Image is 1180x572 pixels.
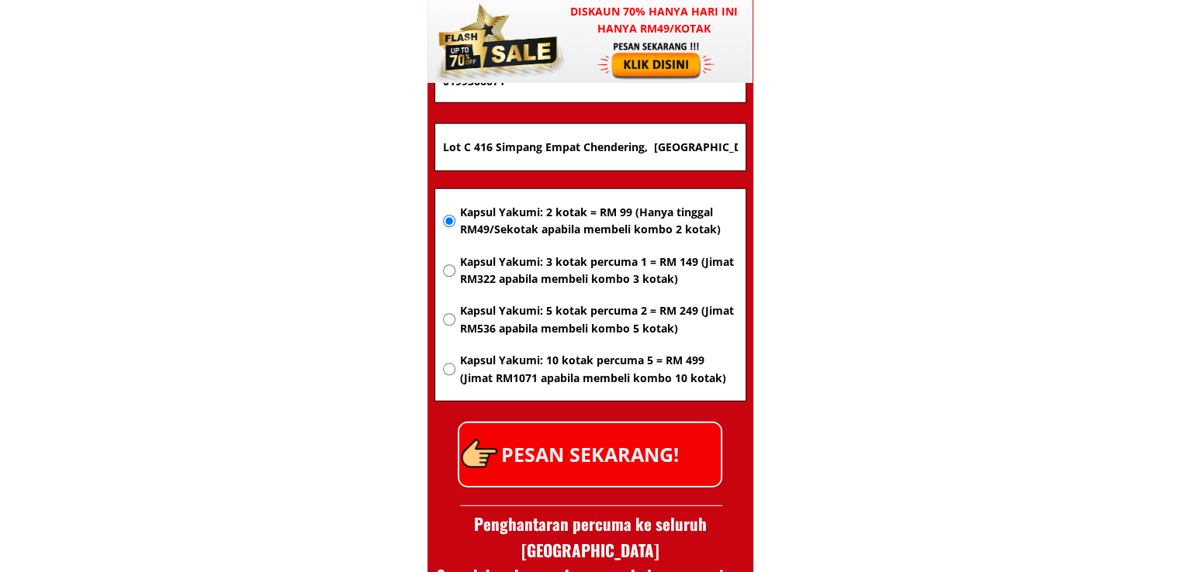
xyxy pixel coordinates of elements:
h3: Diskaun 70% hanya hari ini hanya RM49/kotak [555,3,753,38]
span: Kapsul Yakumi: 2 kotak = RM 99 (Hanya tinggal RM49/Sekotak apabila membeli kombo 2 kotak) [459,204,737,239]
p: PESAN SEKARANG! [459,423,721,486]
span: Kapsul Yakumi: 10 kotak percuma 5 = RM 499 (Jimat RM1071 apabila membeli kombo 10 kotak) [459,352,737,387]
span: Kapsul Yakumi: 3 kotak percuma 1 = RM 149 (Jimat RM322 apabila membeli kombo 3 kotak) [459,253,737,288]
input: Alamat [439,124,742,171]
span: Kapsul Yakumi: 5 kotak percuma 2 = RM 249 (Jimat RM536 apabila membeli kombo 5 kotak) [459,302,737,337]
